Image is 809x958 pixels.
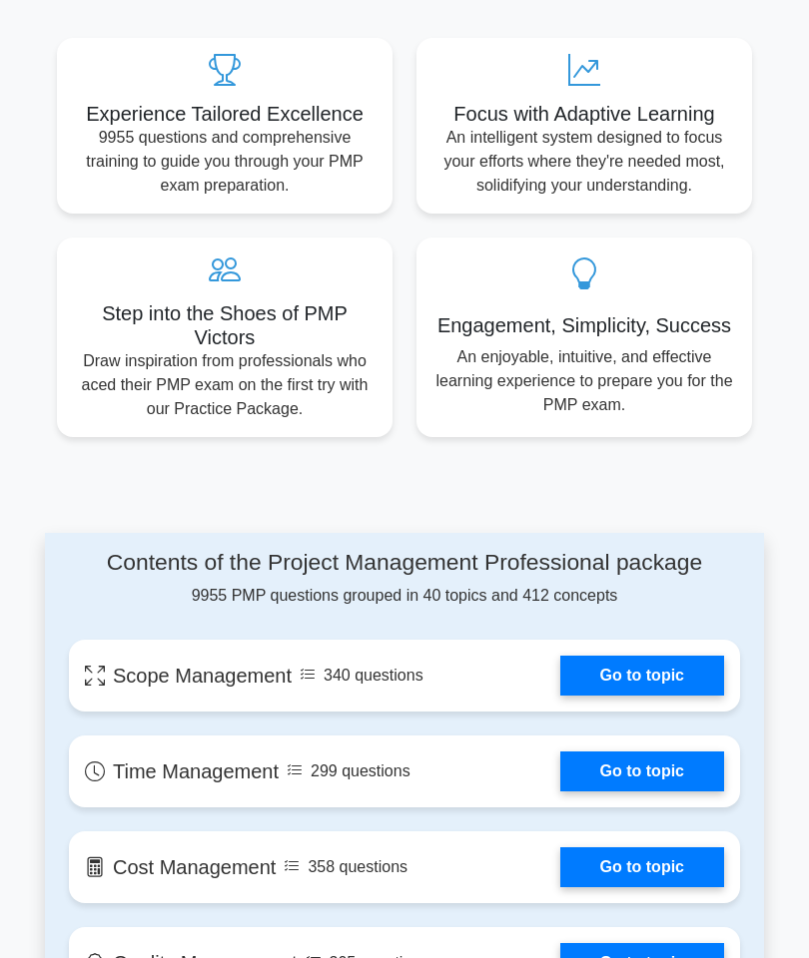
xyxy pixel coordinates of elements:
[73,102,377,126] h5: Experience Tailored Excellence
[560,751,724,791] a: Go to topic
[432,313,736,337] h5: Engagement, Simplicity, Success
[69,549,740,576] h4: Contents of the Project Management Professional package
[69,549,740,608] div: 9955 PMP questions grouped in 40 topics and 412 concepts
[73,126,377,198] p: 9955 questions and comprehensive training to guide you through your PMP exam preparation.
[560,656,724,696] a: Go to topic
[432,345,736,417] p: An enjoyable, intuitive, and effective learning experience to prepare you for the PMP exam.
[432,102,736,126] h5: Focus with Adaptive Learning
[560,847,724,887] a: Go to topic
[73,301,377,349] h5: Step into the Shoes of PMP Victors
[73,349,377,421] p: Draw inspiration from professionals who aced their PMP exam on the first try with our Practice Pa...
[432,126,736,198] p: An intelligent system designed to focus your efforts where they're needed most, solidifying your ...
